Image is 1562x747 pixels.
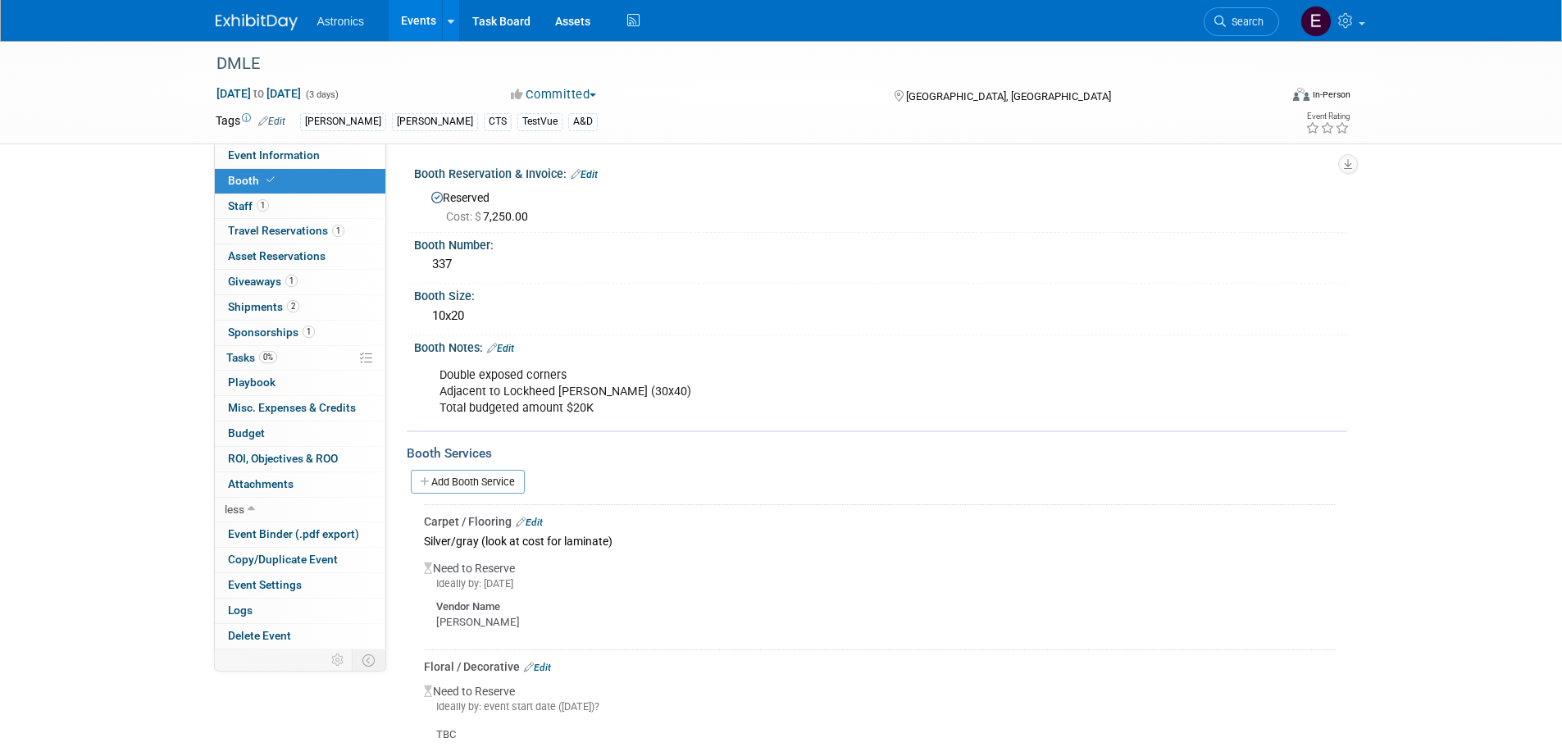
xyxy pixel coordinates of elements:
span: 0% [259,351,277,363]
button: Committed [505,86,603,103]
a: Giveaways1 [215,270,385,294]
div: Floral / Decorative [424,658,1335,675]
a: Event Binder (.pdf export) [215,522,385,547]
a: Booth [215,169,385,194]
a: Staff1 [215,194,385,219]
div: Booth Services [407,444,1347,462]
a: Logs [215,599,385,623]
span: to [251,87,266,100]
span: Event Binder (.pdf export) [228,527,359,540]
a: Edit [516,517,543,528]
a: Edit [571,169,598,180]
a: less [215,498,385,522]
a: Edit [487,343,514,354]
a: Event Settings [215,573,385,598]
span: Tasks [226,351,277,364]
span: Giveaways [228,275,298,288]
div: Ideally by: [DATE] [424,576,1335,591]
span: (3 days) [304,89,339,100]
span: ROI, Objectives & ROO [228,452,338,465]
a: Asset Reservations [215,244,385,269]
span: [DATE] [DATE] [216,86,302,101]
div: TestVue [517,113,562,130]
div: Need to Reserve [424,675,1335,743]
div: Booth Number: [414,233,1347,253]
div: TBC [424,714,1335,743]
span: Search [1226,16,1264,28]
div: [PERSON_NAME] [392,113,478,130]
div: Vendor Name [436,596,1335,615]
span: 1 [303,326,315,338]
div: Event Format [1182,85,1351,110]
img: Format-Inperson.png [1293,88,1309,101]
div: Carpet / Flooring [424,513,1335,530]
span: Logs [228,604,253,617]
div: 10x20 [426,303,1335,329]
a: Attachments [215,472,385,497]
img: Elizabeth Cortes [1300,6,1332,37]
div: Silver/gray (look at cost for laminate) [424,530,1335,552]
td: Toggle Event Tabs [352,649,385,671]
a: Copy/Duplicate Event [215,548,385,572]
span: Asset Reservations [228,249,326,262]
div: Booth Size: [414,284,1347,304]
a: Playbook [215,371,385,395]
div: Ideally by: event start date ([DATE])? [424,699,1335,714]
div: CTS [484,113,512,130]
a: Sponsorships1 [215,321,385,345]
span: Misc. Expenses & Credits [228,401,356,414]
span: Cost: $ [446,210,483,223]
div: [PERSON_NAME] [436,615,1335,631]
div: DMLE [211,49,1255,79]
div: [PERSON_NAME] [300,113,386,130]
a: Travel Reservations1 [215,219,385,244]
span: Travel Reservations [228,224,344,237]
td: Tags [216,112,285,131]
a: Misc. Expenses & Credits [215,396,385,421]
span: Attachments [228,477,294,490]
div: Need to Reserve [424,552,1335,644]
a: Edit [524,662,551,673]
span: [GEOGRAPHIC_DATA], [GEOGRAPHIC_DATA] [906,90,1111,102]
a: Shipments2 [215,295,385,320]
span: Staff [228,199,269,212]
span: 2 [287,300,299,312]
span: Astronics [317,15,365,28]
span: Booth [228,174,278,187]
span: 1 [332,225,344,237]
a: Edit [258,116,285,127]
div: In-Person [1312,89,1350,101]
div: Reserved [426,185,1335,225]
span: Event Information [228,148,320,162]
span: 7,250.00 [446,210,535,223]
td: Personalize Event Tab Strip [324,649,353,671]
span: 1 [257,199,269,212]
span: Sponsorships [228,326,315,339]
span: Budget [228,426,265,440]
img: ExhibitDay [216,14,298,30]
i: Booth reservation complete [266,175,275,184]
div: Booth Reservation & Invoice: [414,162,1347,183]
span: less [225,503,244,516]
span: 1 [285,275,298,287]
a: Budget [215,421,385,446]
span: Delete Event [228,629,291,642]
a: Event Information [215,143,385,168]
div: Booth Notes: [414,335,1347,357]
span: Playbook [228,376,276,389]
span: Shipments [228,300,299,313]
div: Double exposed corners Adjacent to Lockheed [PERSON_NAME] (30x40) Total budgeted amount $20K [428,359,1167,425]
span: Event Settings [228,578,302,591]
div: A&D [568,113,598,130]
div: 337 [426,252,1335,277]
a: Search [1204,7,1279,36]
a: Add Booth Service [411,470,525,494]
a: Tasks0% [215,346,385,371]
div: Event Rating [1305,112,1350,121]
span: Copy/Duplicate Event [228,553,338,566]
a: ROI, Objectives & ROO [215,447,385,471]
a: Delete Event [215,624,385,649]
